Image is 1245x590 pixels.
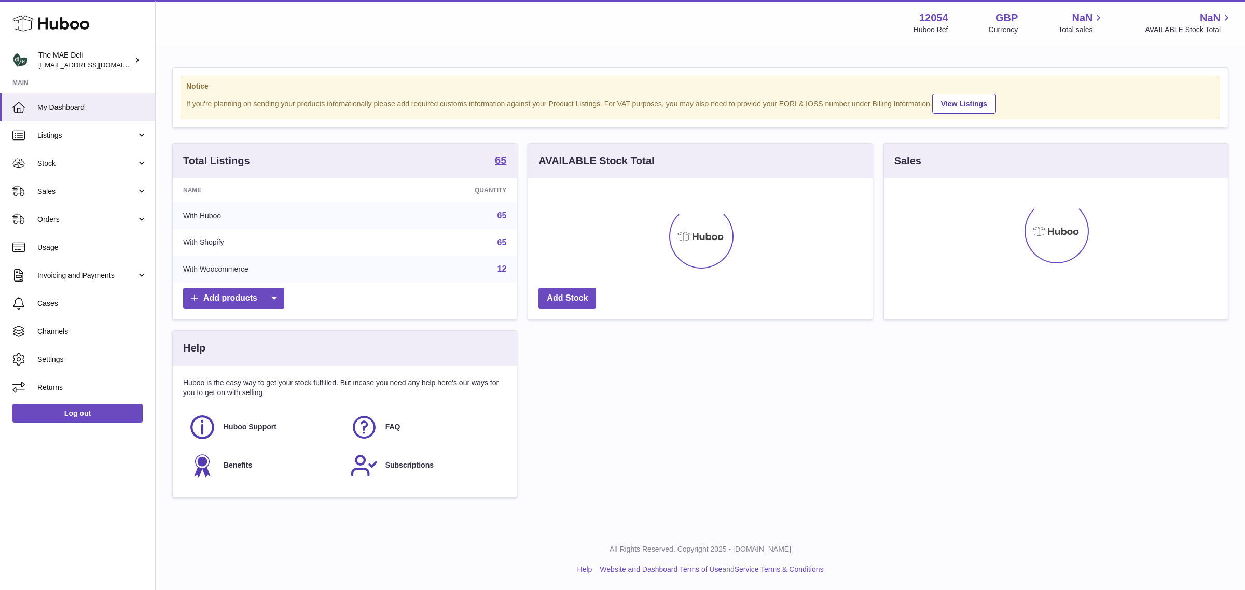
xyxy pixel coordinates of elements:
strong: 12054 [919,11,948,25]
span: Benefits [224,460,252,470]
span: Subscriptions [385,460,434,470]
p: Huboo is the easy way to get your stock fulfilled. But incase you need any help here's our ways f... [183,378,506,398]
span: My Dashboard [37,103,147,113]
div: The MAE Deli [38,50,132,70]
a: Website and Dashboard Terms of Use [600,565,722,573]
a: Service Terms & Conditions [735,565,824,573]
a: Add products [183,288,284,309]
strong: 65 [495,155,506,165]
a: Log out [12,404,143,423]
span: Sales [37,187,136,196]
a: Huboo Support [188,413,340,441]
span: Usage [37,243,147,252]
span: AVAILABLE Stock Total [1145,25,1233,35]
div: Huboo Ref [914,25,948,35]
a: Add Stock [538,288,596,309]
span: Total sales [1058,25,1104,35]
a: 12 [497,264,507,273]
img: internalAdmin-12054@internal.huboo.com [12,52,28,68]
span: Listings [37,131,136,141]
span: Huboo Support [224,422,276,432]
span: NaN [1072,11,1092,25]
span: Settings [37,355,147,364]
td: With Shopify [173,229,386,256]
a: 65 [497,211,507,220]
span: Returns [37,383,147,392]
strong: GBP [995,11,1018,25]
a: 65 [497,238,507,247]
div: If you're planning on sending your products internationally please add required customs informati... [186,92,1214,114]
div: Currency [989,25,1018,35]
h3: Total Listings [183,154,250,168]
h3: AVAILABLE Stock Total [538,154,654,168]
a: Help [577,565,592,573]
span: FAQ [385,422,400,432]
a: FAQ [350,413,502,441]
span: Cases [37,299,147,308]
span: NaN [1200,11,1221,25]
a: Subscriptions [350,452,502,480]
span: Invoicing and Payments [37,271,136,280]
td: With Huboo [173,202,386,229]
a: NaN Total sales [1058,11,1104,35]
h3: Help [183,341,205,355]
a: 65 [495,155,506,167]
a: View Listings [932,94,996,114]
span: [EMAIL_ADDRESS][DOMAIN_NAME] [38,61,153,69]
td: With Woocommerce [173,256,386,283]
a: Benefits [188,452,340,480]
strong: Notice [186,81,1214,91]
p: All Rights Reserved. Copyright 2025 - [DOMAIN_NAME] [164,544,1237,554]
li: and [596,565,823,574]
th: Name [173,178,386,202]
h3: Sales [894,154,921,168]
span: Orders [37,215,136,224]
a: NaN AVAILABLE Stock Total [1145,11,1233,35]
span: Stock [37,159,136,168]
span: Channels [37,327,147,336]
th: Quantity [386,178,517,202]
